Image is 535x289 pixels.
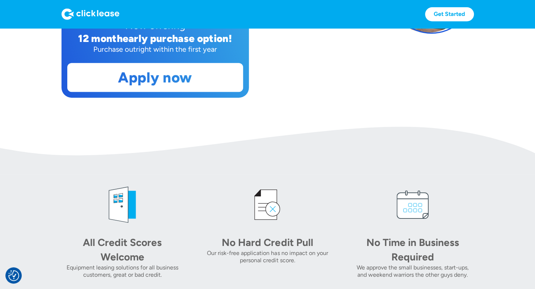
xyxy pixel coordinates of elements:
div: Equipment leasing solutions for all business customers, great or bad credit. [61,264,183,279]
img: credit icon [246,183,289,226]
a: Apply now [68,63,243,92]
div: Our risk-free application has no impact on your personal credit score. [207,250,328,264]
img: welcome icon [101,183,144,226]
button: Consent Preferences [8,270,19,281]
div: We approve the small businesses, start-ups, and weekend warriors the other guys deny. [352,264,474,279]
img: calendar icon [391,183,434,226]
div: All Credit Scores Welcome [72,235,173,264]
a: Get Started [425,7,474,21]
div: early purchase option! [123,32,232,44]
div: 12 month [78,32,123,44]
img: Logo [61,8,119,20]
div: No Hard Credit Pull [217,235,318,250]
div: Purchase outright within the first year [67,44,243,54]
img: Revisit consent button [8,270,19,281]
div: No Time in Business Required [362,235,463,264]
